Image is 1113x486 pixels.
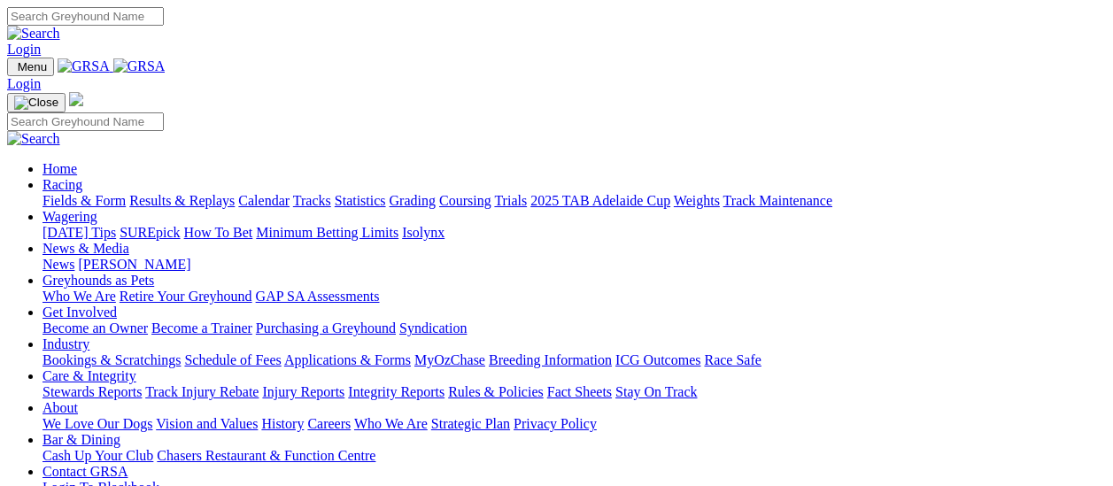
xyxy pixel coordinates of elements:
[43,225,1106,241] div: Wagering
[7,7,164,26] input: Search
[7,26,60,42] img: Search
[151,320,252,336] a: Become a Trainer
[489,352,612,367] a: Breeding Information
[129,193,235,208] a: Results & Replays
[514,416,597,431] a: Privacy Policy
[256,320,396,336] a: Purchasing a Greyhound
[43,257,1106,273] div: News & Media
[43,305,117,320] a: Get Involved
[78,257,190,272] a: [PERSON_NAME]
[58,58,110,74] img: GRSA
[43,416,1106,432] div: About
[399,320,467,336] a: Syndication
[390,193,436,208] a: Grading
[43,416,152,431] a: We Love Our Dogs
[43,448,1106,464] div: Bar & Dining
[7,112,164,131] input: Search
[414,352,485,367] a: MyOzChase
[43,177,82,192] a: Racing
[156,416,258,431] a: Vision and Values
[354,416,428,431] a: Who We Are
[615,352,700,367] a: ICG Outcomes
[157,448,375,463] a: Chasers Restaurant & Function Centre
[184,352,281,367] a: Schedule of Fees
[402,225,444,240] a: Isolynx
[43,193,1106,209] div: Racing
[43,193,126,208] a: Fields & Form
[7,131,60,147] img: Search
[431,416,510,431] a: Strategic Plan
[18,60,47,73] span: Menu
[120,289,252,304] a: Retire Your Greyhound
[335,193,386,208] a: Statistics
[494,193,527,208] a: Trials
[43,384,1106,400] div: Care & Integrity
[43,273,154,288] a: Greyhounds as Pets
[439,193,491,208] a: Coursing
[238,193,290,208] a: Calendar
[43,289,116,304] a: Who We Are
[43,320,148,336] a: Become an Owner
[43,432,120,447] a: Bar & Dining
[704,352,761,367] a: Race Safe
[547,384,612,399] a: Fact Sheets
[43,209,97,224] a: Wagering
[43,257,74,272] a: News
[7,42,41,57] a: Login
[120,225,180,240] a: SUREpick
[43,464,128,479] a: Contact GRSA
[307,416,351,431] a: Careers
[723,193,832,208] a: Track Maintenance
[674,193,720,208] a: Weights
[184,225,253,240] a: How To Bet
[43,161,77,176] a: Home
[261,416,304,431] a: History
[262,384,344,399] a: Injury Reports
[43,368,136,383] a: Care & Integrity
[43,400,78,415] a: About
[43,336,89,351] a: Industry
[284,352,411,367] a: Applications & Forms
[69,92,83,106] img: logo-grsa-white.png
[7,93,66,112] button: Toggle navigation
[256,289,380,304] a: GAP SA Assessments
[448,384,544,399] a: Rules & Policies
[7,58,54,76] button: Toggle navigation
[43,241,129,256] a: News & Media
[256,225,398,240] a: Minimum Betting Limits
[14,96,58,110] img: Close
[43,225,116,240] a: [DATE] Tips
[145,384,259,399] a: Track Injury Rebate
[7,76,41,91] a: Login
[113,58,166,74] img: GRSA
[43,384,142,399] a: Stewards Reports
[530,193,670,208] a: 2025 TAB Adelaide Cup
[615,384,697,399] a: Stay On Track
[43,352,181,367] a: Bookings & Scratchings
[43,352,1106,368] div: Industry
[348,384,444,399] a: Integrity Reports
[43,448,153,463] a: Cash Up Your Club
[43,320,1106,336] div: Get Involved
[293,193,331,208] a: Tracks
[43,289,1106,305] div: Greyhounds as Pets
